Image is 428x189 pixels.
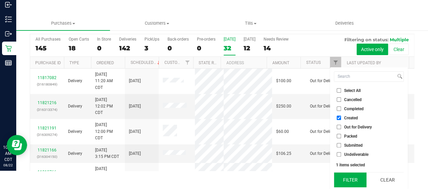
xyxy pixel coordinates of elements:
div: Needs Review [264,37,289,42]
a: Tills [204,16,297,30]
input: Out for Delivery [337,125,341,129]
inline-svg: Inventory [5,16,12,23]
span: [DATE] [129,128,141,135]
div: Pre-orders [197,37,216,42]
p: (316313374) [34,107,60,113]
input: Submitted [337,143,341,147]
span: Select All [344,89,361,93]
input: Undeliverable [337,152,341,157]
div: [DATE] [244,37,255,42]
span: [DATE] 12:00 PM CDT [95,122,121,141]
div: 18 [69,44,89,52]
input: Cancelled [337,97,341,102]
input: Search [334,72,396,81]
p: (316304150) [34,153,60,160]
div: Open Carts [69,37,89,42]
div: 3 [144,44,159,52]
span: Delivery [68,128,82,135]
inline-svg: Inbound [5,1,12,8]
span: $106.25 [276,150,291,157]
a: 11821191 [38,126,57,131]
a: Filter [182,57,193,68]
span: Out for Delivery [344,125,372,129]
span: Out for Delivery [310,150,338,157]
span: Delivery [68,150,82,157]
span: $250.00 [276,103,291,110]
div: 145 [36,44,61,52]
div: All Purchases [36,37,61,42]
span: Out for Delivery [310,78,338,84]
span: [DATE] 3:15 PM CDT [95,147,119,160]
div: Deliveries [119,37,136,42]
button: Filter [334,172,366,187]
inline-svg: Outbound [5,30,12,37]
input: Completed [337,107,341,111]
span: [DATE] 11:20 AM CDT [95,71,121,91]
span: Packed [344,134,357,138]
span: [DATE] [129,103,141,110]
a: Purchases [16,16,110,30]
span: Undeliverable [344,152,368,157]
div: 14 [264,44,289,52]
span: Delivery [68,78,82,84]
span: [DATE] 11:54 AM CDT [95,166,121,185]
div: 0 [167,44,189,52]
span: Submitted [344,143,363,147]
span: $100.00 [276,78,291,84]
span: $60.00 [276,128,289,135]
input: Packed [337,134,341,138]
div: 0 [197,44,216,52]
span: Tills [204,20,297,26]
a: Purchase ID [35,61,61,65]
a: 11821216 [38,100,57,105]
a: Amount [272,61,289,65]
span: Customers [110,20,203,26]
span: Created [344,116,358,120]
span: Out for Delivery [310,128,338,135]
div: 32 [224,44,235,52]
div: Back-orders [167,37,189,42]
span: Purchases [16,20,110,26]
span: [DATE] 12:02 PM CDT [95,97,121,116]
div: 12 [244,44,255,52]
div: 142 [119,44,136,52]
div: In Store [97,37,111,42]
div: 0 [97,44,111,52]
p: (316309274) [34,132,60,138]
span: Completed [344,107,364,111]
inline-svg: Reports [5,60,12,66]
input: Created [337,116,341,120]
a: State Registry ID [199,61,234,65]
div: 1 items selected [336,163,402,167]
a: Customer [164,60,185,65]
span: [DATE] [129,150,141,157]
inline-svg: Retail [5,45,12,52]
span: Delivery [68,103,82,110]
button: Clear [389,44,409,55]
input: Select All [337,88,341,93]
a: Customers [110,16,204,30]
th: Address [221,57,267,69]
a: Last Updated By [346,61,381,65]
p: (316180849) [34,81,60,88]
a: Scheduled [130,60,161,65]
div: [DATE] [224,37,235,42]
div: PickUps [144,37,159,42]
span: Out for Delivery [310,103,338,110]
button: Clear [371,172,404,187]
a: 11817082 [38,75,57,80]
a: Type [69,61,79,65]
p: 10:17 AM CDT [3,144,13,163]
a: Status [306,60,320,65]
span: Cancelled [344,98,362,102]
span: Deliveries [326,20,363,26]
span: [DATE] [129,78,141,84]
a: Filter [330,57,341,68]
p: 08/22 [3,163,13,168]
span: Filtering on status: [344,37,388,42]
a: Deliveries [298,16,391,30]
iframe: Resource center [7,135,27,155]
a: Ordered [96,61,114,65]
button: Active only [357,44,388,55]
span: Multiple [390,37,409,42]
